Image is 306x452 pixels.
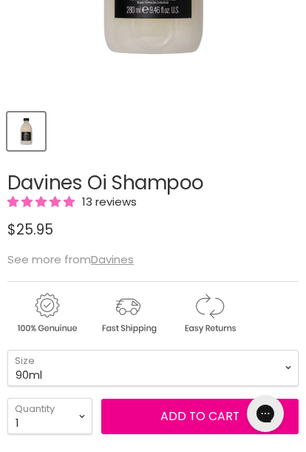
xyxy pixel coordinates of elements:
iframe: Gorgias live chat messenger [239,390,291,437]
button: Add to cart [101,399,299,434]
span: 13 reviews [78,194,137,209]
a: Davines [91,252,134,267]
span: 5.00 stars [7,194,78,209]
select: Quantity [7,398,92,434]
button: Davines Oi Shampoo [7,112,45,150]
div: Product thumbnails [5,108,306,152]
img: shipping.gif [89,291,167,336]
span: See more from [7,252,134,267]
h1: Davines Oi Shampoo [7,172,299,194]
img: genuine.gif [7,291,86,336]
span: Add to cart [160,408,239,425]
img: returns.gif [170,291,248,336]
span: $25.95 [7,220,53,240]
img: Davines Oi Shampoo [9,114,44,149]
